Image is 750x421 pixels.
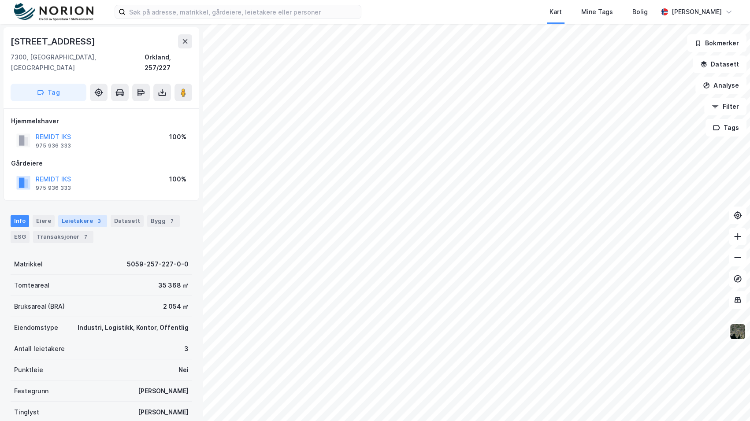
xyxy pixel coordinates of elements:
[11,52,145,73] div: 7300, [GEOGRAPHIC_DATA], [GEOGRAPHIC_DATA]
[704,98,746,115] button: Filter
[706,379,750,421] iframe: Chat Widget
[11,231,30,243] div: ESG
[705,119,746,137] button: Tags
[14,301,65,312] div: Bruksareal (BRA)
[706,379,750,421] div: Kontrollprogram for chat
[138,407,189,417] div: [PERSON_NAME]
[14,280,49,291] div: Tomteareal
[147,215,180,227] div: Bygg
[126,5,361,18] input: Søk på adresse, matrikkel, gårdeiere, leietakere eller personer
[11,84,86,101] button: Tag
[11,158,192,169] div: Gårdeiere
[127,259,189,270] div: 5059-257-227-0-0
[11,34,97,48] div: [STREET_ADDRESS]
[169,132,186,142] div: 100%
[95,217,104,225] div: 3
[11,116,192,126] div: Hjemmelshaver
[36,142,71,149] div: 975 936 333
[33,231,93,243] div: Transaksjoner
[672,7,722,17] div: [PERSON_NAME]
[36,185,71,192] div: 975 936 333
[184,343,189,354] div: 3
[11,215,29,227] div: Info
[158,280,189,291] div: 35 368 ㎡
[167,217,176,225] div: 7
[695,77,746,94] button: Analyse
[14,386,48,396] div: Festegrunn
[687,34,746,52] button: Bokmerker
[729,323,746,340] img: 9k=
[78,322,189,333] div: Industri, Logistikk, Kontor, Offentlig
[14,259,43,270] div: Matrikkel
[138,386,189,396] div: [PERSON_NAME]
[178,365,189,375] div: Nei
[550,7,562,17] div: Kart
[632,7,648,17] div: Bolig
[14,343,65,354] div: Antall leietakere
[14,365,43,375] div: Punktleie
[14,407,39,417] div: Tinglyst
[81,233,90,241] div: 7
[14,3,93,21] img: norion-logo.80e7a08dc31c2e691866.png
[169,174,186,185] div: 100%
[163,301,189,312] div: 2 054 ㎡
[111,215,144,227] div: Datasett
[33,215,55,227] div: Eiere
[693,55,746,73] button: Datasett
[145,52,192,73] div: Orkland, 257/227
[58,215,107,227] div: Leietakere
[581,7,613,17] div: Mine Tags
[14,322,58,333] div: Eiendomstype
